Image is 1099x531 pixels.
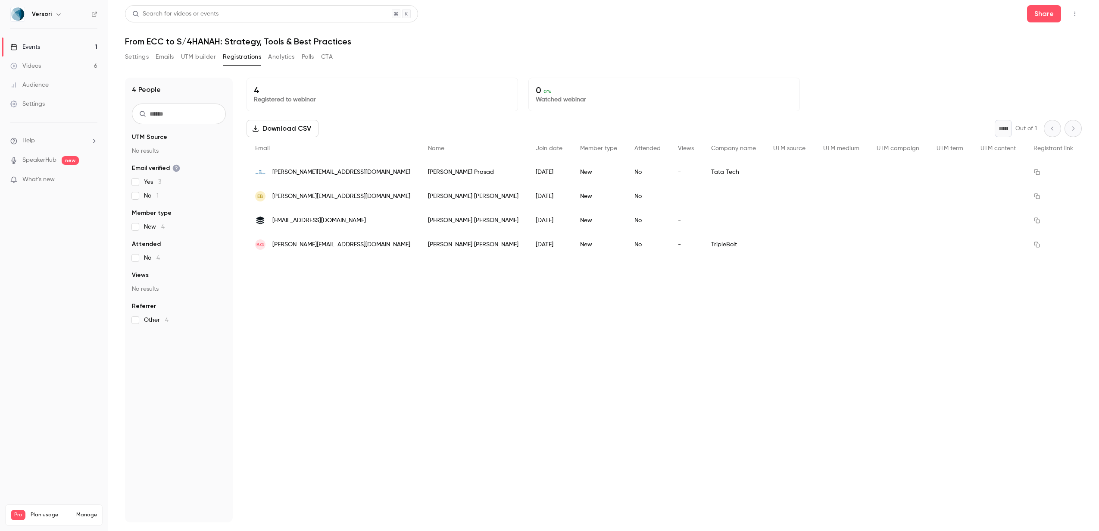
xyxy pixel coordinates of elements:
[10,81,49,89] div: Audience
[132,147,226,155] p: No results
[144,316,169,324] span: Other
[419,184,528,208] div: [PERSON_NAME] [PERSON_NAME]
[937,145,963,151] span: UTM term
[125,50,149,64] button: Settings
[32,10,52,19] h6: Versori
[132,209,172,217] span: Member type
[132,133,226,324] section: facet-groups
[223,50,261,64] button: Registrations
[773,145,806,151] span: UTM source
[22,175,55,184] span: What's new
[255,215,265,226] img: sugarcrm.com
[62,156,79,165] span: new
[144,223,165,231] span: New
[255,145,270,151] span: Email
[1033,145,1073,151] span: Registrant link
[571,208,626,233] div: New
[10,100,45,108] div: Settings
[419,208,528,233] div: [PERSON_NAME] [PERSON_NAME]
[678,145,694,151] span: Views
[132,9,219,19] div: Search for videos or events
[571,160,626,184] div: New
[132,302,156,311] span: Referrer
[10,62,41,70] div: Videos
[527,208,571,233] div: [DATE]
[10,136,97,145] li: help-dropdown-opener
[132,85,161,95] h1: 4 People
[823,145,859,151] span: UTM medium
[254,95,511,104] p: Registered to webinar
[272,216,366,225] span: [EMAIL_ADDRESS][DOMAIN_NAME]
[669,160,702,184] div: -
[527,233,571,257] div: [DATE]
[877,145,919,151] span: UTM campaign
[626,233,669,257] div: No
[156,193,159,199] span: 1
[580,145,617,151] span: Member type
[571,184,626,208] div: New
[302,50,314,64] button: Polls
[257,192,263,200] span: EB
[626,160,669,184] div: No
[144,254,160,262] span: No
[247,137,1082,257] div: People list
[321,50,333,64] button: CTA
[256,241,264,248] span: BG
[626,208,669,233] div: No
[634,145,661,151] span: Attended
[254,85,511,95] p: 4
[22,156,56,165] a: SpeakerHub
[543,88,551,94] span: 0 %
[132,271,149,280] span: Views
[10,43,40,51] div: Events
[702,233,765,257] div: TripleBolt
[527,184,571,208] div: [DATE]
[132,240,161,248] span: Attended
[669,184,702,208] div: -
[22,136,35,145] span: Help
[158,179,161,185] span: 3
[132,164,180,173] span: Email verified
[980,145,1016,151] span: UTM content
[711,145,756,151] span: Company name
[272,168,410,177] span: [PERSON_NAME][EMAIL_ADDRESS][DOMAIN_NAME]
[31,512,71,518] span: Plan usage
[626,184,669,208] div: No
[536,145,562,151] span: Join date
[247,120,318,137] button: Download CSV
[527,160,571,184] div: [DATE]
[132,133,167,141] span: UTM Source
[144,192,159,200] span: No
[1027,5,1061,22] button: Share
[536,85,793,95] p: 0
[165,317,169,323] span: 4
[669,208,702,233] div: -
[272,240,410,249] span: [PERSON_NAME][EMAIL_ADDRESS][DOMAIN_NAME]
[702,160,765,184] div: Tata Tech
[125,36,1082,47] h1: From ECC to S/4HANAH: Strategy, Tools & Best Practices
[428,145,444,151] span: Name
[536,95,793,104] p: Watched webinar
[181,50,216,64] button: UTM builder
[156,50,174,64] button: Emails
[419,233,528,257] div: [PERSON_NAME] [PERSON_NAME]
[571,233,626,257] div: New
[255,167,265,177] img: tatatechnologies.com
[144,178,161,186] span: Yes
[419,160,528,184] div: [PERSON_NAME] Prasad
[76,512,97,518] a: Manage
[268,50,295,64] button: Analytics
[669,233,702,257] div: -
[156,255,160,261] span: 4
[11,7,25,21] img: Versori
[272,192,410,201] span: [PERSON_NAME][EMAIL_ADDRESS][DOMAIN_NAME]
[1015,124,1037,133] p: Out of 1
[161,224,165,230] span: 4
[132,285,226,293] p: No results
[11,510,25,520] span: Pro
